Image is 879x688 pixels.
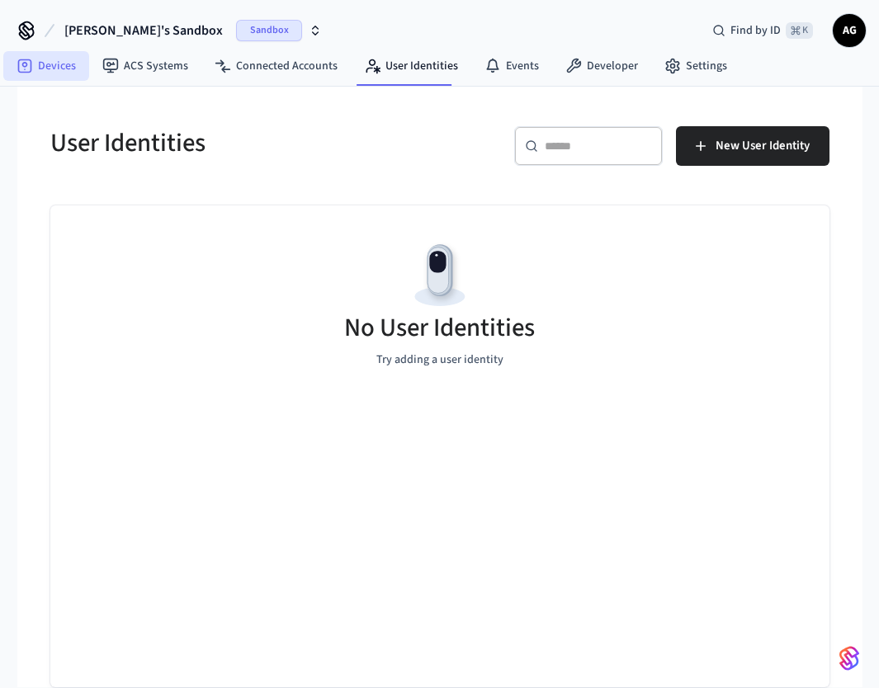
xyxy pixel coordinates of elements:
[716,135,810,157] span: New User Identity
[403,238,477,313] img: Devices Empty State
[236,20,302,41] span: Sandbox
[64,21,223,40] span: [PERSON_NAME]'s Sandbox
[676,126,829,166] button: New User Identity
[730,22,781,39] span: Find by ID
[786,22,813,39] span: ⌘ K
[699,16,826,45] div: Find by ID⌘ K
[651,51,740,81] a: Settings
[834,16,864,45] span: AG
[89,51,201,81] a: ACS Systems
[344,311,535,345] h5: No User Identities
[376,351,503,369] p: Try adding a user identity
[3,51,89,81] a: Devices
[471,51,552,81] a: Events
[839,645,859,672] img: SeamLogoGradient.69752ec5.svg
[552,51,651,81] a: Developer
[833,14,866,47] button: AG
[351,51,471,81] a: User Identities
[50,126,430,160] h5: User Identities
[201,51,351,81] a: Connected Accounts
